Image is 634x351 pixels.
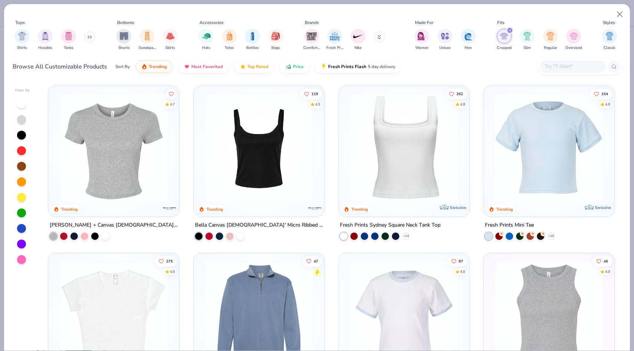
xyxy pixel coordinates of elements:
span: 262 [456,92,463,96]
span: Nike [354,45,361,51]
div: filter for Nike [351,29,366,51]
img: Sweatpants Image [143,32,151,40]
span: Women [415,45,429,51]
img: 63ed7c8a-03b3-4701-9f69-be4b1adc9c5f [462,93,578,202]
span: Hoodies [38,45,52,51]
img: dcfe7741-dfbe-4acc-ad9a-3b0f92b71621 [491,93,607,202]
img: Bottles Image [248,32,257,40]
div: 4.8 [170,269,175,275]
img: Bella + Canvas logo [162,201,177,215]
div: Styles [603,19,615,26]
img: 8af284bf-0d00-45ea-9003-ce4b9a3194ad [201,93,317,202]
div: filter for Unisex [437,29,452,51]
img: flash.gif [321,64,327,70]
button: filter button [497,29,512,51]
button: Like [448,256,467,267]
button: Like [155,256,176,267]
div: filter for Hats [199,29,214,51]
button: Trending [136,60,172,73]
span: Price [293,64,304,70]
span: Trending [149,64,167,70]
button: filter button [199,29,214,51]
img: Regular Image [546,32,555,40]
span: 46 [604,260,608,263]
div: Filter By [15,88,30,93]
button: filter button [303,29,320,51]
button: Close [613,7,627,21]
button: filter button [163,29,178,51]
img: Hoodies Image [41,32,49,40]
div: filter for Regular [543,29,558,51]
span: Sweatpants [139,45,156,51]
span: Top Rated [247,64,268,70]
span: Cropped [497,45,512,51]
div: 4.9 [315,101,320,107]
div: filter for Tanks [61,29,76,51]
button: Most Favorited [178,60,228,73]
img: 80dc4ece-0e65-4f15-94a6-2a872a258fbd [317,93,433,202]
div: filter for Comfort Colors [303,29,320,51]
div: filter for Slim [520,29,535,51]
img: most_fav.gif [184,64,190,70]
button: filter button [116,29,131,51]
button: filter button [139,29,156,51]
img: Cropped Image [500,32,508,40]
img: Shorts Image [120,32,128,40]
img: Totes Image [225,32,234,40]
span: Bags [271,45,280,51]
span: Men [465,45,472,51]
div: Made For [415,19,433,26]
div: Brands [305,19,319,26]
div: Fresh Prints Mini Tee [485,221,534,230]
span: + 14 [403,234,409,238]
span: Fresh Prints [326,45,343,51]
div: Browse All Customizable Products [13,62,107,71]
span: Slim [524,45,531,51]
button: Fresh Prints Flash5 day delivery [315,60,401,73]
button: filter button [543,29,558,51]
button: Like [300,88,321,99]
div: 4.6 [460,269,465,275]
span: Skirts [165,45,175,51]
div: filter for Cropped [497,29,512,51]
span: 5 day delivery [368,63,395,71]
button: filter button [520,29,535,51]
button: filter button [222,29,237,51]
div: Fresh Prints Sydney Square Neck Tank Top [340,221,440,230]
img: trending.gif [141,64,147,70]
div: Accessories [199,19,224,26]
span: 47 [313,260,318,263]
span: Unisex [439,45,450,51]
span: Exclusive [595,205,611,210]
div: 4.8 [605,101,610,107]
button: filter button [268,29,283,51]
div: filter for Fresh Prints [326,29,343,51]
img: Tanks Image [65,32,73,40]
button: Top Rated [234,60,274,73]
span: Exclusive [450,205,466,210]
span: Shorts [118,45,130,51]
img: Skirts Image [166,32,175,40]
div: filter for Bottles [245,29,260,51]
button: filter button [245,29,260,51]
img: Shirts Image [18,32,26,40]
button: filter button [61,29,76,51]
button: filter button [351,29,366,51]
button: filter button [326,29,343,51]
img: Oversized Image [569,32,578,40]
span: Hats [202,45,210,51]
div: filter for Hoodies [38,29,53,51]
span: Bottles [246,45,259,51]
div: 4.8 [460,101,465,107]
span: Tanks [64,45,73,51]
button: Like [445,88,467,99]
div: Tops [15,19,25,26]
div: filter for Sweatpants [139,29,156,51]
img: Bags Image [271,32,280,40]
img: Nike Image [353,31,364,42]
span: 87 [459,260,463,263]
div: Fits [497,19,505,26]
div: 4.7 [170,101,175,107]
button: filter button [415,29,429,51]
input: Try "T-Shirt" [544,62,601,71]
